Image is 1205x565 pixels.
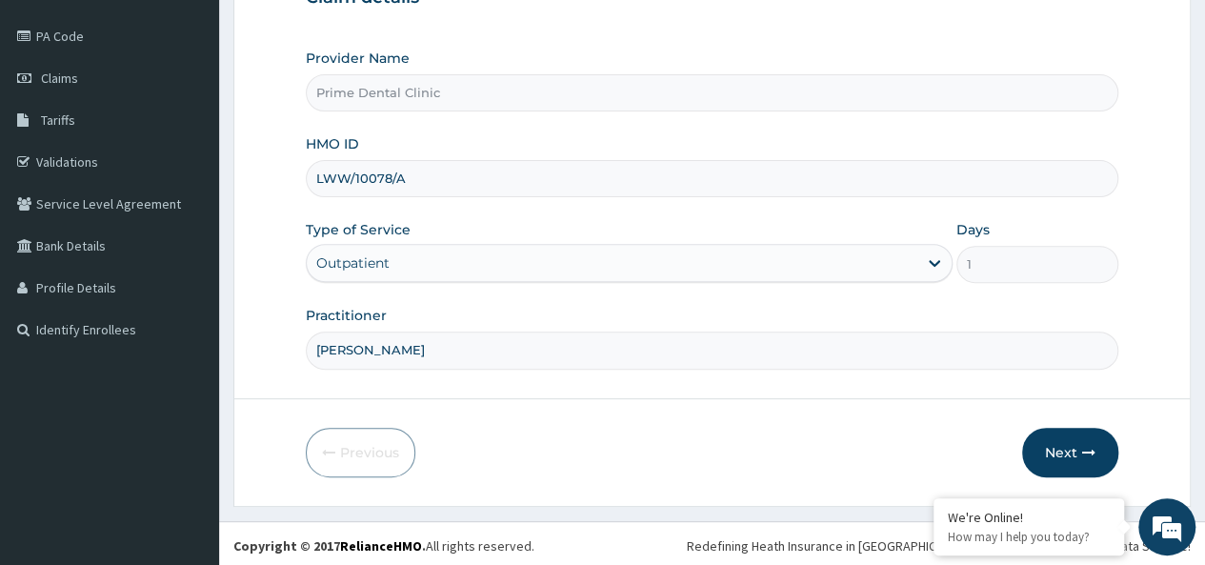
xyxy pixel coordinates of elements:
strong: Copyright © 2017 . [233,537,426,555]
div: Minimize live chat window [312,10,358,55]
input: Enter Name [306,332,1118,369]
span: We're online! [110,164,263,356]
span: Tariffs [41,111,75,129]
a: RelianceHMO [340,537,422,555]
button: Previous [306,428,415,477]
span: Claims [41,70,78,87]
img: d_794563401_company_1708531726252_794563401 [35,95,77,143]
label: Type of Service [306,220,411,239]
label: Days [956,220,990,239]
label: Practitioner [306,306,387,325]
label: HMO ID [306,134,359,153]
p: How may I help you today? [948,529,1110,545]
label: Provider Name [306,49,410,68]
div: Chat with us now [99,107,320,131]
input: Enter HMO ID [306,160,1118,197]
div: We're Online! [948,509,1110,526]
button: Next [1022,428,1118,477]
textarea: Type your message and hit 'Enter' [10,369,363,435]
div: Outpatient [316,253,390,272]
div: Redefining Heath Insurance in [GEOGRAPHIC_DATA] using Telemedicine and Data Science! [687,536,1191,555]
